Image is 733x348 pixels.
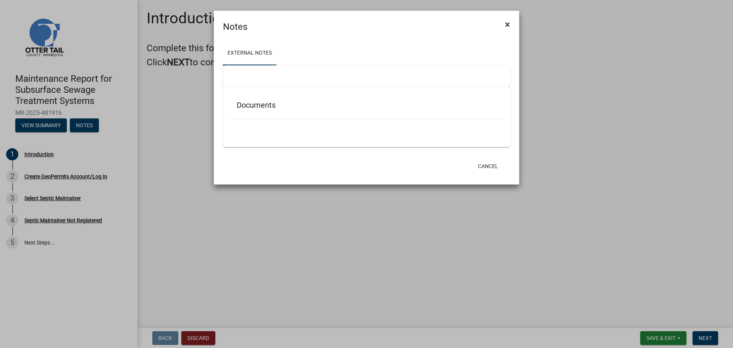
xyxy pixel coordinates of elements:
h5: Documents [237,100,496,110]
span: × [505,19,510,30]
button: Cancel [472,159,504,173]
button: Close [499,14,516,35]
h4: Notes [223,20,247,34]
a: External Notes [223,41,276,66]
